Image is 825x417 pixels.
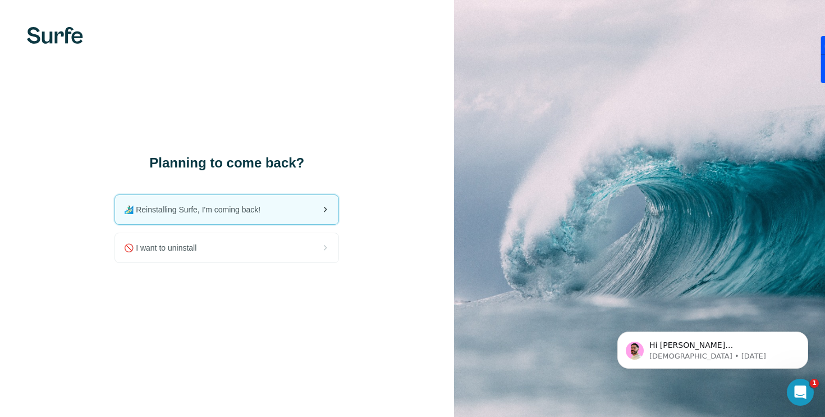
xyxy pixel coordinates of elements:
span: 🚫 I want to uninstall [124,242,205,253]
h1: Planning to come back? [114,154,339,172]
iframe: Intercom live chat [787,379,814,406]
iframe: Intercom notifications message [601,308,825,387]
span: 🏄🏻‍♂️ Reinstalling Surfe, I'm coming back! [124,204,269,215]
img: Surfe's logo [27,27,83,44]
span: 1 [810,379,819,388]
